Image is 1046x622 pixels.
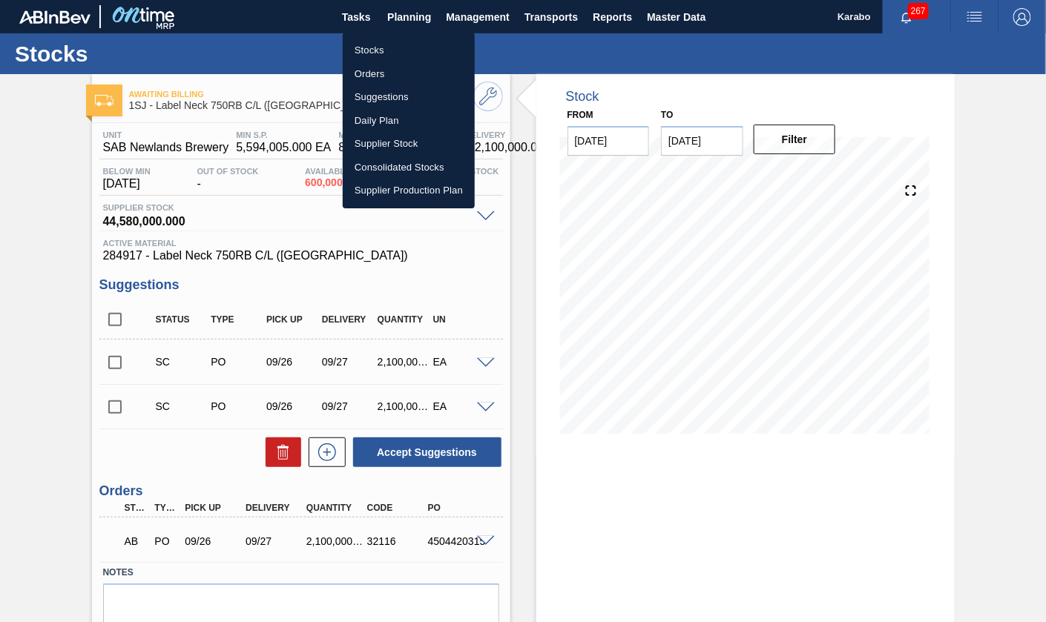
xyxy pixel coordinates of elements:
a: Daily Plan [343,109,475,133]
a: Supplier Stock [343,132,475,156]
a: Supplier Production Plan [343,179,475,202]
a: Suggestions [343,85,475,109]
a: Orders [343,62,475,86]
a: Stocks [343,39,475,62]
a: Consolidated Stocks [343,156,475,179]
